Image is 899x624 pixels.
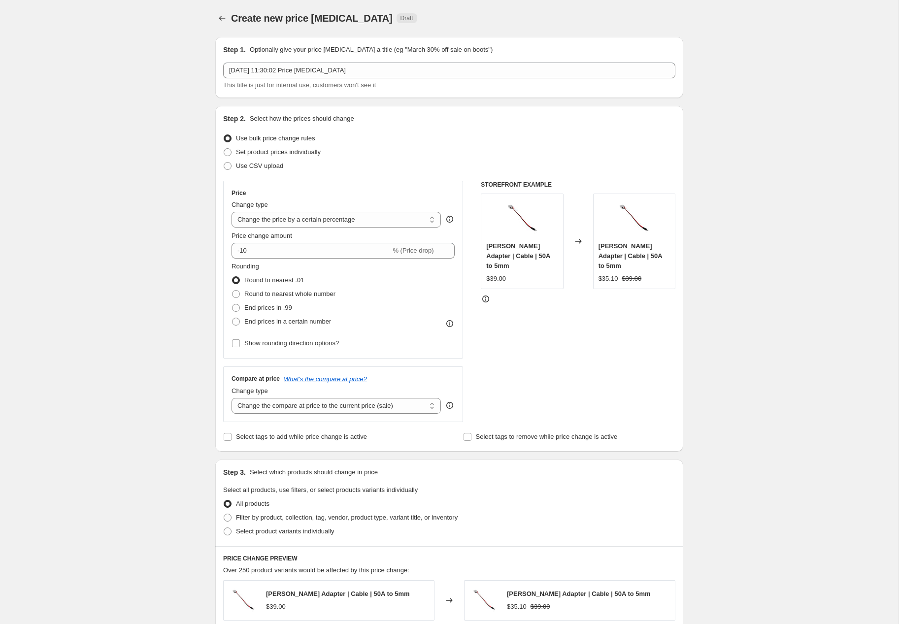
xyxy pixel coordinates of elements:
span: Set product prices individually [236,148,321,156]
h2: Step 1. [223,45,246,55]
span: Round to nearest .01 [244,276,304,284]
strike: $39.00 [622,274,641,284]
span: Price change amount [232,232,292,239]
span: [PERSON_NAME] Adapter | Cable | 50A to 5mm [507,590,651,597]
strike: $39.00 [531,602,550,612]
h6: STOREFRONT EXAMPLE [481,181,675,189]
img: Solar-50A-5mm_80x.jpg [614,199,654,238]
span: Rounding [232,263,259,270]
input: 30% off holiday sale [223,63,675,78]
div: help [445,214,455,224]
div: $35.10 [507,602,527,612]
h3: Price [232,189,246,197]
span: [PERSON_NAME] Adapter | Cable | 50A to 5mm [599,242,663,269]
button: Price change jobs [215,11,229,25]
h2: Step 3. [223,467,246,477]
span: Use CSV upload [236,162,283,169]
span: Use bulk price change rules [236,134,315,142]
input: -15 [232,243,391,259]
button: What's the compare at price? [284,375,367,383]
span: End prices in .99 [244,304,292,311]
span: Change type [232,387,268,394]
img: Solar-50A-5mm_80x.jpg [469,586,499,615]
img: Solar-50A-5mm_80x.jpg [502,199,542,238]
span: Filter by product, collection, tag, vendor, product type, variant title, or inventory [236,514,458,521]
span: End prices in a certain number [244,318,331,325]
span: This title is just for internal use, customers won't see it [223,81,376,89]
span: Select tags to add while price change is active [236,433,367,440]
div: $39.00 [486,274,506,284]
span: % (Price drop) [393,247,433,254]
span: Draft [400,14,413,22]
p: Select how the prices should change [250,114,354,124]
span: Select product variants individually [236,527,334,535]
span: Change type [232,201,268,208]
h3: Compare at price [232,375,280,383]
span: Create new price [MEDICAL_DATA] [231,13,393,24]
h6: PRICE CHANGE PREVIEW [223,555,675,562]
span: Show rounding direction options? [244,339,339,347]
div: help [445,400,455,410]
p: Optionally give your price [MEDICAL_DATA] a title (eg "March 30% off sale on boots") [250,45,493,55]
p: Select which products should change in price [250,467,378,477]
span: Select all products, use filters, or select products variants individually [223,486,418,493]
div: $39.00 [266,602,286,612]
span: Over 250 product variants would be affected by this price change: [223,566,409,574]
span: Round to nearest whole number [244,290,335,297]
span: Select tags to remove while price change is active [476,433,618,440]
div: $35.10 [599,274,618,284]
span: [PERSON_NAME] Adapter | Cable | 50A to 5mm [486,242,550,269]
img: Solar-50A-5mm_80x.jpg [229,586,258,615]
h2: Step 2. [223,114,246,124]
span: All products [236,500,269,507]
span: [PERSON_NAME] Adapter | Cable | 50A to 5mm [266,590,410,597]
